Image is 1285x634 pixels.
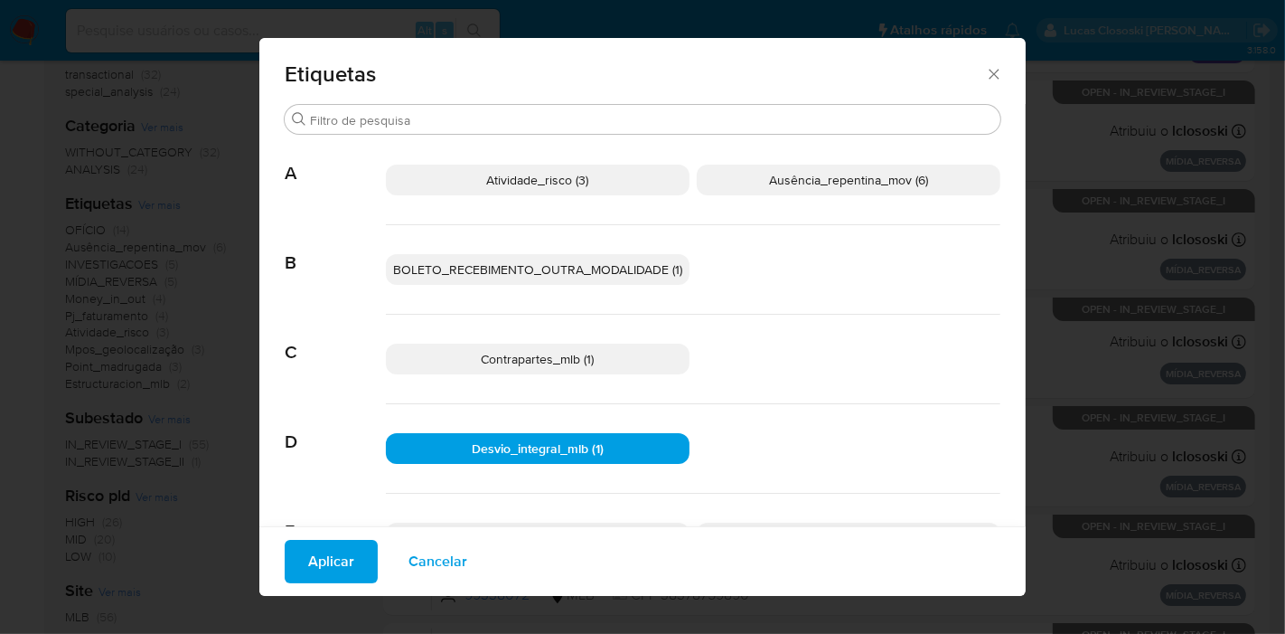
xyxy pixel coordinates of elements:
span: Etiquetas [285,63,985,85]
span: E [285,494,386,543]
span: Atividade_risco (3) [487,171,589,189]
span: A [285,136,386,185]
div: Estructuracion_mlb (2) [697,523,1000,554]
button: Cancelar [385,540,491,583]
input: Filtro de pesquisa [310,112,993,128]
span: B [285,225,386,274]
button: Aplicar [285,540,378,583]
span: BOLETO_RECEBIMENTO_OUTRA_MODALIDADE (1) [393,260,682,279]
div: BOLETO_RECEBIMENTO_OUTRA_MODALIDADE (1) [386,254,689,285]
span: Contrapartes_mlb (1) [482,350,595,368]
div: Desvio_integral_mlb (1) [386,433,689,464]
span: Desvio_integral_mlb (1) [472,440,604,458]
div: Ausência_repentina_mov (6) [697,165,1000,195]
span: Ausência_repentina_mov (6) [769,171,928,189]
button: Fechar [985,65,1001,81]
div: Espécie saque mlb (1) [386,523,689,554]
button: Procurar [292,112,306,127]
div: Contrapartes_mlb (1) [386,344,689,374]
span: Aplicar [308,542,354,582]
div: Atividade_risco (3) [386,165,689,195]
span: C [285,315,386,364]
span: Cancelar [408,542,467,582]
span: D [285,404,386,453]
